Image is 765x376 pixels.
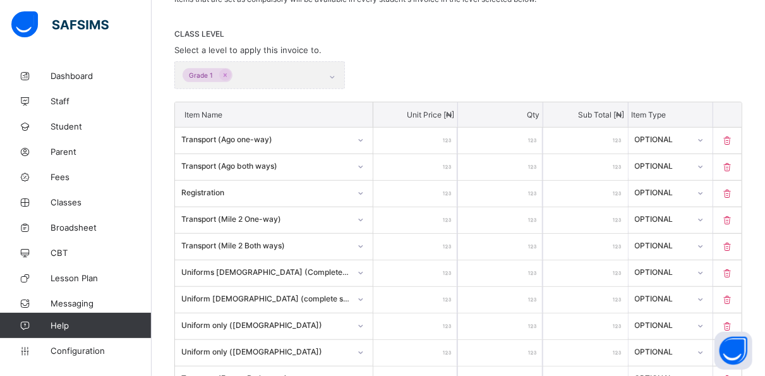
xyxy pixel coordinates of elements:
[51,222,152,233] span: Broadsheet
[51,96,152,106] span: Staff
[51,172,152,182] span: Fees
[181,294,350,303] div: Uniform [DEMOGRAPHIC_DATA] (complete set)
[51,121,152,131] span: Student
[635,188,690,197] div: OPTIONAL
[546,110,625,119] p: Sub Total [ ₦ ]
[184,110,363,119] p: Item Name
[632,110,710,119] p: Item Type
[181,241,350,250] div: Transport (Mile 2 Both ways)
[51,320,151,331] span: Help
[51,273,152,283] span: Lesson Plan
[635,135,690,144] div: OPTIONAL
[51,197,152,207] span: Classes
[635,347,690,356] div: OPTIONAL
[51,298,152,308] span: Messaging
[635,267,690,277] div: OPTIONAL
[11,11,109,38] img: safsims
[51,147,152,157] span: Parent
[181,267,350,277] div: Uniforms [DEMOGRAPHIC_DATA] (Complete set)
[51,248,152,258] span: CBT
[635,241,690,250] div: OPTIONAL
[181,214,350,224] div: Transport (Mile 2 One-way)
[181,135,350,144] div: Transport (Ago one-way)
[635,161,690,171] div: OPTIONAL
[51,71,152,81] span: Dashboard
[181,320,350,330] div: Uniform only ([DEMOGRAPHIC_DATA])
[181,347,350,356] div: Uniform only ([DEMOGRAPHIC_DATA])
[181,161,350,171] div: Transport (Ago both ways)
[376,110,455,119] p: Unit Price [ ₦ ]
[461,110,539,119] p: Qty
[51,346,151,356] span: Configuration
[181,188,350,197] div: Registration
[635,214,690,224] div: OPTIONAL
[174,45,322,55] span: Select a level to apply this invoice to.
[635,294,690,303] div: OPTIONAL
[714,332,752,370] button: Open asap
[174,29,742,39] span: CLASS LEVEL
[635,320,690,330] div: OPTIONAL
